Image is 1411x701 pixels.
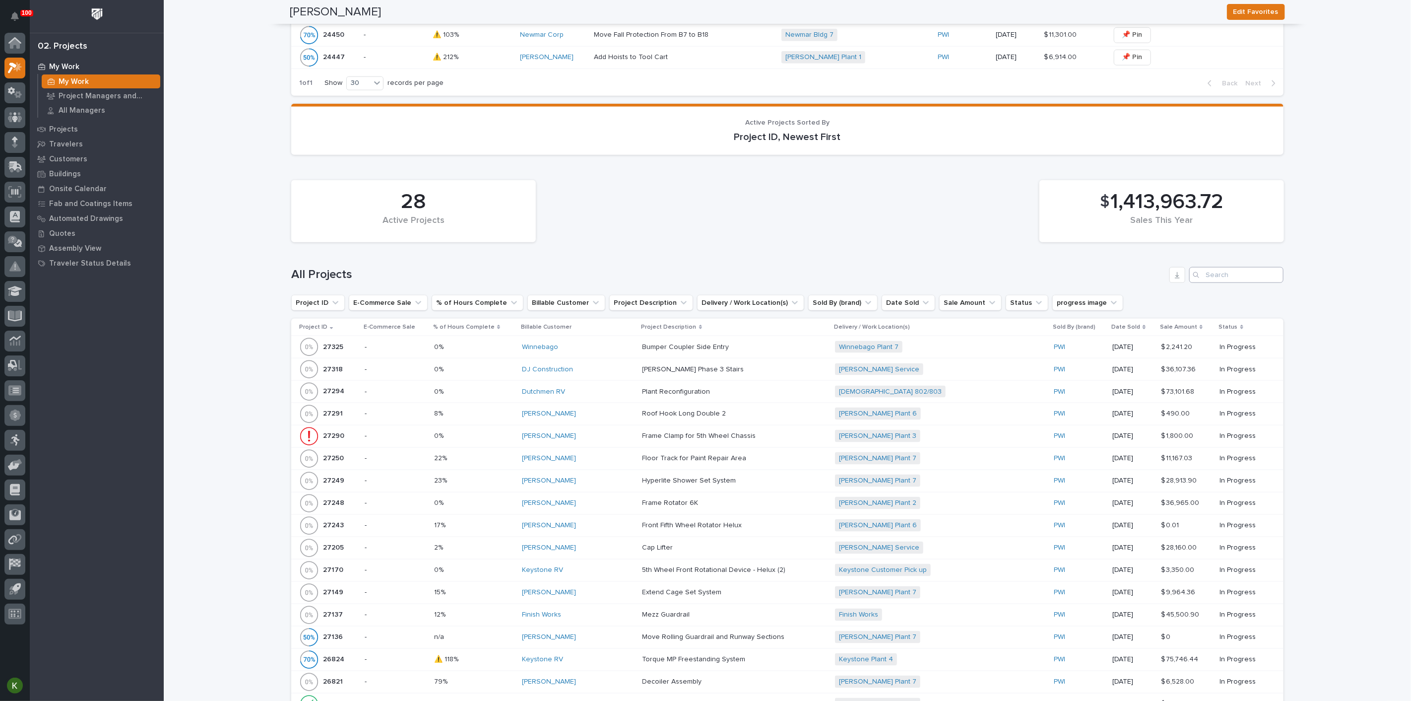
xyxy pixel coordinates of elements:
[1161,676,1196,686] p: $ 6,528.00
[642,631,787,641] p: Move Rolling Guardrail and Runway Sections
[522,655,563,664] a: Keystone RV
[522,477,576,485] a: [PERSON_NAME]
[1054,365,1065,374] a: PWI
[291,470,1283,492] tr: 2724927249 -23%23% [PERSON_NAME] Hyperlite Shower Set SystemHyperlite Shower Set System [PERSON_N...
[434,542,445,552] p: 2%
[291,336,1283,358] tr: 2732527325 -0%0% Winnebago Bumper Coupler Side EntryBumper Coupler Side Entry Winnebago Plant 7 P...
[1112,477,1153,485] p: [DATE]
[365,432,426,440] p: -
[1114,27,1151,43] button: 📌 Pin
[996,31,1036,39] p: [DATE]
[522,499,576,507] a: [PERSON_NAME]
[434,475,449,485] p: 23%
[434,452,449,463] p: 22%
[1220,477,1268,485] p: In Progress
[642,497,701,507] p: Frame Rotator 6K
[49,185,107,194] p: Onsite Calendar
[522,544,576,552] a: [PERSON_NAME]
[434,341,446,351] p: 0%
[323,631,345,641] p: 27136
[433,51,460,62] p: ⚠️ 212%
[38,103,164,117] a: All Managers
[522,633,576,641] a: [PERSON_NAME]
[1200,79,1241,88] button: Back
[642,452,749,463] p: Floor Track for Paint Repair Area
[785,53,861,62] a: [PERSON_NAME] Plant 1
[323,430,346,440] p: 27290
[839,499,916,507] a: [PERSON_NAME] Plant 2
[433,322,495,333] p: % of Hours Complete
[38,89,164,103] a: Project Managers and Engineers
[1044,29,1079,39] p: $ 11,301.00
[30,226,164,241] a: Quotes
[434,408,445,418] p: 8%
[365,655,426,664] p: -
[839,633,916,641] a: [PERSON_NAME] Plant 7
[1220,566,1268,574] p: In Progress
[642,363,746,374] p: [PERSON_NAME] Phase 3 Stairs
[1220,388,1268,396] p: In Progress
[49,244,101,253] p: Assembly View
[291,626,1283,648] tr: 2713627136 -n/an/a [PERSON_NAME] Move Rolling Guardrail and Runway SectionsMove Rolling Guardrail...
[1112,365,1153,374] p: [DATE]
[527,295,605,311] button: Billable Customer
[323,341,345,351] p: 27325
[1112,611,1153,619] p: [DATE]
[1161,653,1200,664] p: $ 75,746.44
[49,63,79,71] p: My Work
[1220,588,1268,597] p: In Progress
[1006,295,1048,311] button: Status
[1112,410,1153,418] p: [DATE]
[434,363,446,374] p: 0%
[434,653,460,664] p: ⚠️ 118%
[30,181,164,196] a: Onsite Calendar
[1220,611,1268,619] p: In Progress
[642,676,704,686] p: Decoiler Assembly
[839,611,878,619] a: Finish Works
[996,53,1036,62] p: [DATE]
[1216,79,1237,88] span: Back
[323,29,346,39] p: 24450
[347,78,371,88] div: 30
[49,125,78,134] p: Projects
[323,475,346,485] p: 27249
[522,566,563,574] a: Keystone RV
[434,609,448,619] p: 12%
[30,196,164,211] a: Fab and Coatings Items
[291,492,1283,514] tr: 2724827248 -0%0% [PERSON_NAME] Frame Rotator 6KFrame Rotator 6K [PERSON_NAME] Plant 2 PWI [DATE]$...
[1054,388,1065,396] a: PWI
[323,676,345,686] p: 26821
[59,92,156,101] p: Project Managers and Engineers
[365,678,426,686] p: -
[308,215,519,236] div: Active Projects
[1114,50,1151,66] button: 📌 Pin
[38,74,164,88] a: My Work
[365,544,426,552] p: -
[938,53,949,62] a: PWI
[291,358,1283,380] tr: 2731827318 -0%0% DJ Construction [PERSON_NAME] Phase 3 Stairs[PERSON_NAME] Phase 3 Stairs [PERSON...
[434,564,446,574] p: 0%
[839,365,919,374] a: [PERSON_NAME] Service
[432,295,523,311] button: % of Hours Complete
[1161,497,1201,507] p: $ 36,965.00
[387,79,444,87] p: records per page
[522,432,576,440] a: [PERSON_NAME]
[291,514,1283,537] tr: 2724327243 -17%17% [PERSON_NAME] Front Fifth Wheel Rotator HeluxFront Fifth Wheel Rotator Helux [...
[291,648,1283,671] tr: 2682426824 -⚠️ 118%⚠️ 118% Keystone RV Torque MP Freestanding SystemTorque MP Freestanding System...
[291,447,1283,470] tr: 2725027250 -22%22% [PERSON_NAME] Floor Track for Paint Repair AreaFloor Track for Paint Repair Ar...
[1220,521,1268,530] p: In Progress
[1112,566,1153,574] p: [DATE]
[808,295,878,311] button: Sold By (brand)
[1054,410,1065,418] a: PWI
[88,5,106,23] img: Workspace Logo
[299,322,327,333] p: Project ID
[1052,295,1123,311] button: progress image
[1054,521,1065,530] a: PWI
[30,166,164,181] a: Buildings
[364,322,415,333] p: E-Commerce Sale
[1220,633,1268,641] p: In Progress
[30,256,164,271] a: Traveler Status Details
[1054,566,1065,574] a: PWI
[839,521,917,530] a: [PERSON_NAME] Plant 6
[1161,452,1194,463] p: $ 11,167.03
